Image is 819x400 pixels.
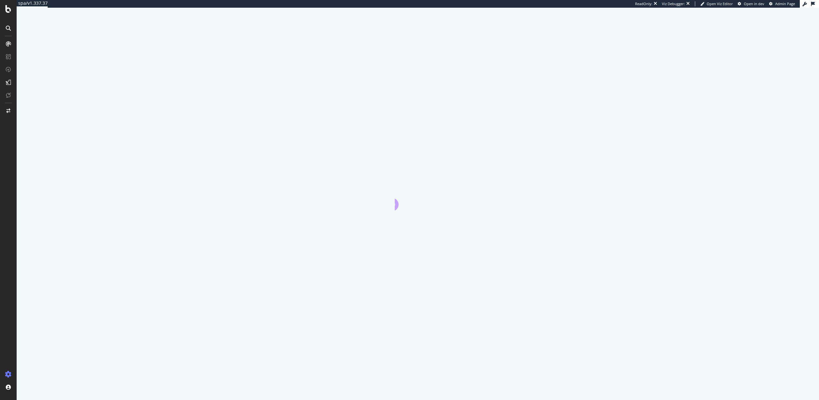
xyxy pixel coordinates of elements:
[700,1,733,6] a: Open Viz Editor
[707,1,733,6] span: Open Viz Editor
[769,1,795,6] a: Admin Page
[775,1,795,6] span: Admin Page
[662,1,685,6] div: Viz Debugger:
[395,187,441,210] div: animation
[635,1,652,6] div: ReadOnly:
[738,1,764,6] a: Open in dev
[744,1,764,6] span: Open in dev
